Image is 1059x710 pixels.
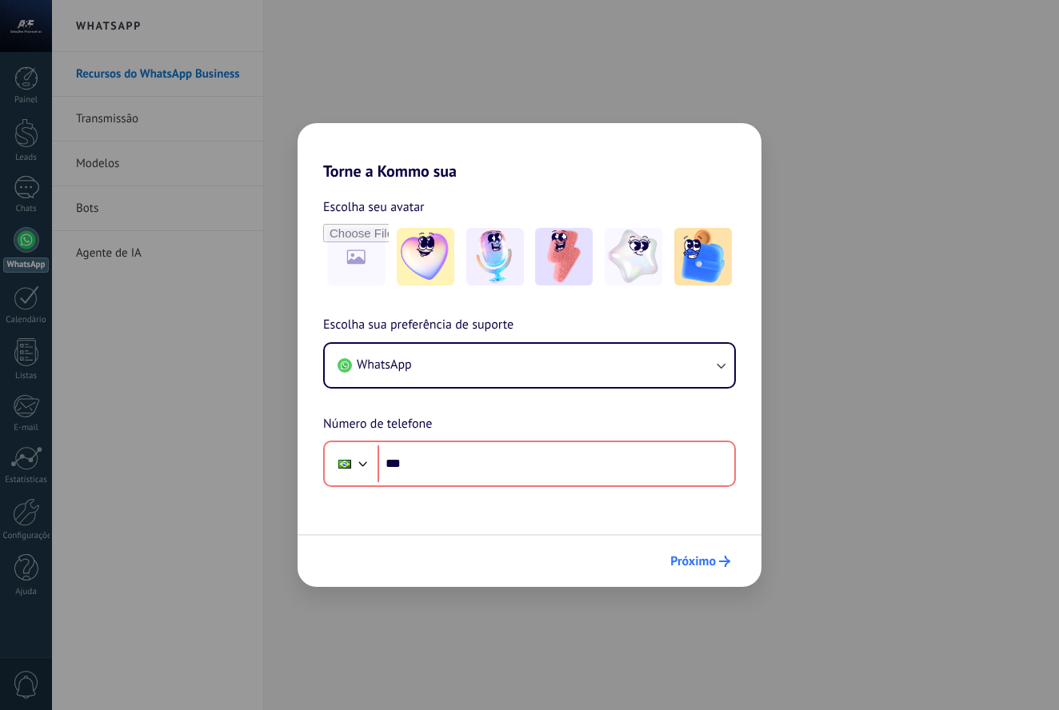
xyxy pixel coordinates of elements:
span: Escolha seu avatar [323,197,425,217]
button: WhatsApp [325,344,734,387]
img: -4.jpeg [605,228,662,285]
h2: Torne a Kommo sua [298,123,761,181]
img: -3.jpeg [535,228,593,285]
span: Próximo [670,556,716,567]
button: Próximo [663,548,737,575]
img: -1.jpeg [397,228,454,285]
span: Escolha sua preferência de suporte [323,315,514,336]
div: Brazil: + 55 [330,447,360,481]
span: WhatsApp [357,357,412,373]
span: Número de telefone [323,414,432,435]
img: -2.jpeg [466,228,524,285]
img: -5.jpeg [674,228,732,285]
